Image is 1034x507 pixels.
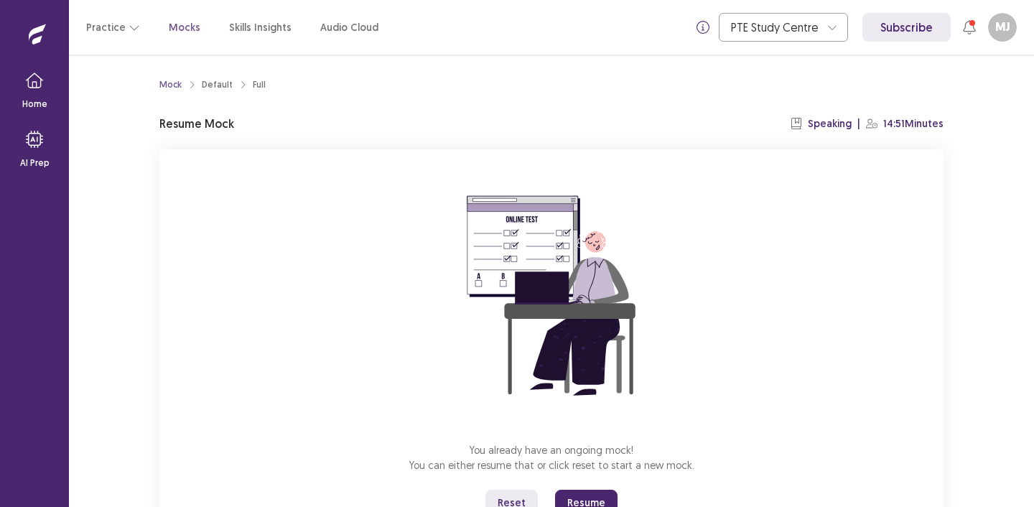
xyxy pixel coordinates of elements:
[690,14,716,40] button: info
[159,115,234,132] p: Resume Mock
[731,14,820,41] div: PTE Study Centre
[253,78,266,91] div: Full
[883,116,944,131] p: 14:51 Minutes
[862,13,951,42] a: Subscribe
[320,20,378,35] a: Audio Cloud
[159,78,182,91] a: Mock
[988,13,1017,42] button: MJ
[808,116,852,131] p: Speaking
[202,78,233,91] div: Default
[857,116,860,131] p: |
[86,14,140,40] button: Practice
[229,20,292,35] a: Skills Insights
[169,20,200,35] a: Mocks
[20,157,50,169] p: AI Prep
[159,78,266,91] nav: breadcrumb
[22,98,47,111] p: Home
[422,167,681,425] img: attend-mock
[409,442,694,473] p: You already have an ongoing mock! You can either resume that or click reset to start a new mock.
